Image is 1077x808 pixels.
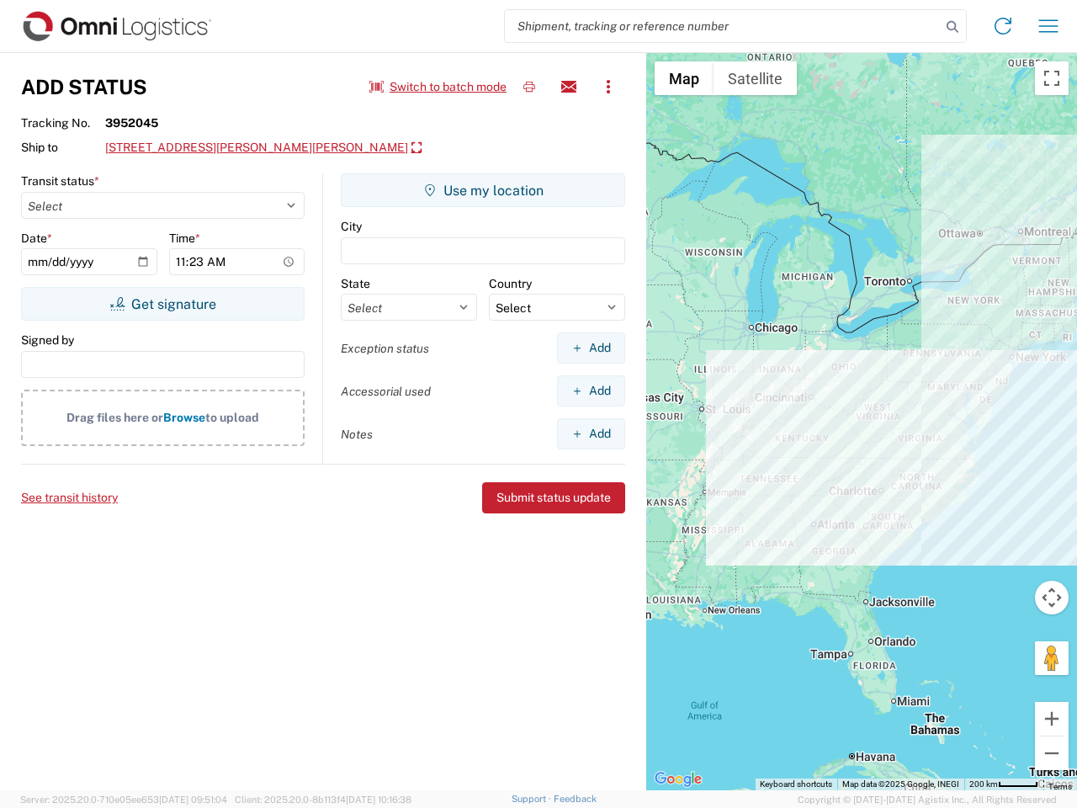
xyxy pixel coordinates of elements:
[341,219,362,234] label: City
[21,484,118,512] button: See transit history
[505,10,941,42] input: Shipment, tracking or reference number
[489,276,532,291] label: Country
[205,411,259,424] span: to upload
[21,332,74,348] label: Signed by
[235,795,411,805] span: Client: 2025.20.0-8b113f4
[512,794,554,804] a: Support
[650,768,706,790] img: Google
[159,795,227,805] span: [DATE] 09:51:04
[1048,782,1072,791] a: Terms
[341,173,625,207] button: Use my location
[557,332,625,364] button: Add
[369,73,507,101] button: Switch to batch mode
[1035,581,1069,614] button: Map camera controls
[105,134,422,162] a: [STREET_ADDRESS][PERSON_NAME][PERSON_NAME]
[964,779,1043,790] button: Map Scale: 200 km per 44 pixels
[66,411,163,424] span: Drag files here or
[655,61,714,95] button: Show street map
[1035,61,1069,95] button: Toggle fullscreen view
[21,115,105,130] span: Tracking No.
[21,140,105,155] span: Ship to
[760,779,832,790] button: Keyboard shortcuts
[842,779,959,789] span: Map data ©2025 Google, INEGI
[169,231,200,246] label: Time
[341,427,373,442] label: Notes
[105,115,158,130] strong: 3952045
[341,276,370,291] label: State
[20,795,227,805] span: Server: 2025.20.0-710e05ee653
[163,411,205,424] span: Browse
[798,792,1057,807] span: Copyright © [DATE]-[DATE] Agistix Inc., All Rights Reserved
[554,794,597,804] a: Feedback
[1035,702,1069,736] button: Zoom in
[346,795,411,805] span: [DATE] 10:16:38
[557,418,625,449] button: Add
[1035,736,1069,770] button: Zoom out
[341,341,429,356] label: Exception status
[21,75,147,99] h3: Add Status
[21,287,305,321] button: Get signature
[650,768,706,790] a: Open this area in Google Maps (opens a new window)
[341,384,431,399] label: Accessorial used
[714,61,797,95] button: Show satellite imagery
[557,375,625,407] button: Add
[21,173,99,189] label: Transit status
[21,231,52,246] label: Date
[969,779,998,789] span: 200 km
[482,482,625,513] button: Submit status update
[1035,641,1069,675] button: Drag Pegman onto the map to open Street View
